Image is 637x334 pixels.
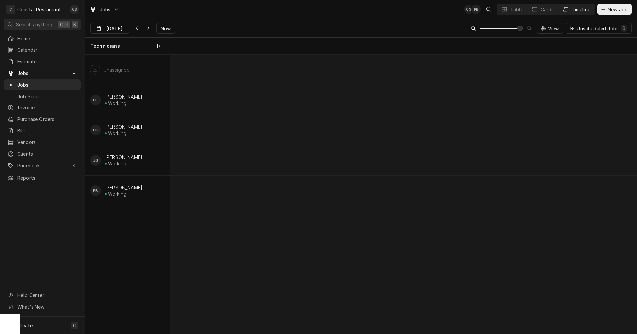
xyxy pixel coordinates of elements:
[4,148,81,159] a: Clients
[108,130,126,136] div: Working
[464,5,473,14] div: Chris Sockriter's Avatar
[90,185,101,196] div: PB
[537,23,563,34] button: View
[17,139,77,146] span: Vendors
[17,93,77,100] span: Job Series
[577,25,627,32] div: Unscheduled Jobs
[108,161,126,166] div: Working
[4,172,81,183] a: Reports
[17,127,77,134] span: Bills
[159,25,172,32] span: Now
[4,33,81,44] a: Home
[90,23,129,34] button: [DATE]
[87,4,122,15] a: Go to Jobs
[17,303,77,310] span: What's New
[90,155,101,166] div: JG
[156,23,175,34] button: Now
[100,6,111,13] span: Jobs
[73,21,76,28] span: K
[17,81,77,88] span: Jobs
[90,95,101,105] div: CE
[547,25,560,32] span: View
[4,102,81,113] a: Invoices
[4,68,81,79] a: Go to Jobs
[541,6,554,13] div: Cards
[104,67,130,73] div: Unassigned
[90,125,101,135] div: CS
[4,290,81,301] a: Go to Help Center
[483,4,494,15] button: Open search
[597,4,632,15] button: New Job
[17,323,33,328] span: Create
[90,155,101,166] div: James Gatton's Avatar
[108,191,126,197] div: Working
[70,5,79,14] div: CS
[17,174,77,181] span: Reports
[17,58,77,65] span: Estimates
[510,6,523,13] div: Table
[60,21,69,28] span: Ctrl
[90,43,120,49] span: Technicians
[17,104,77,111] span: Invoices
[105,94,142,100] div: [PERSON_NAME]
[73,322,76,329] span: C
[4,160,81,171] a: Go to Pricebook
[85,55,170,334] div: left
[464,5,473,14] div: CS
[4,56,81,67] a: Estimates
[4,44,81,55] a: Calendar
[471,5,481,14] div: PB
[17,150,77,157] span: Clients
[4,137,81,148] a: Vendors
[17,46,77,53] span: Calendar
[606,6,629,13] span: New Job
[4,79,81,90] a: Jobs
[105,185,142,190] div: [PERSON_NAME]
[4,125,81,136] a: Bills
[17,70,67,77] span: Jobs
[105,124,142,130] div: [PERSON_NAME]
[108,100,126,106] div: Working
[17,162,67,169] span: Pricebook
[90,125,101,135] div: Chris Sockriter's Avatar
[572,6,590,13] div: Timeline
[85,38,170,55] div: Technicians column. SPACE for context menu
[17,292,77,299] span: Help Center
[4,114,81,125] a: Purchase Orders
[471,5,481,14] div: Phill Blush's Avatar
[6,5,15,14] div: C
[170,55,637,334] div: normal
[566,23,632,34] button: Unscheduled Jobs0
[622,25,626,32] div: 0
[90,185,101,196] div: Phill Blush's Avatar
[105,154,142,160] div: [PERSON_NAME]
[4,19,81,30] button: Search anythingCtrlK
[17,35,77,42] span: Home
[90,95,101,105] div: Carlos Espin's Avatar
[17,6,66,13] div: Coastal Restaurant Repair
[4,301,81,312] a: Go to What's New
[16,21,52,28] span: Search anything
[17,116,77,123] span: Purchase Orders
[70,5,79,14] div: Chris Sockriter's Avatar
[4,91,81,102] a: Job Series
